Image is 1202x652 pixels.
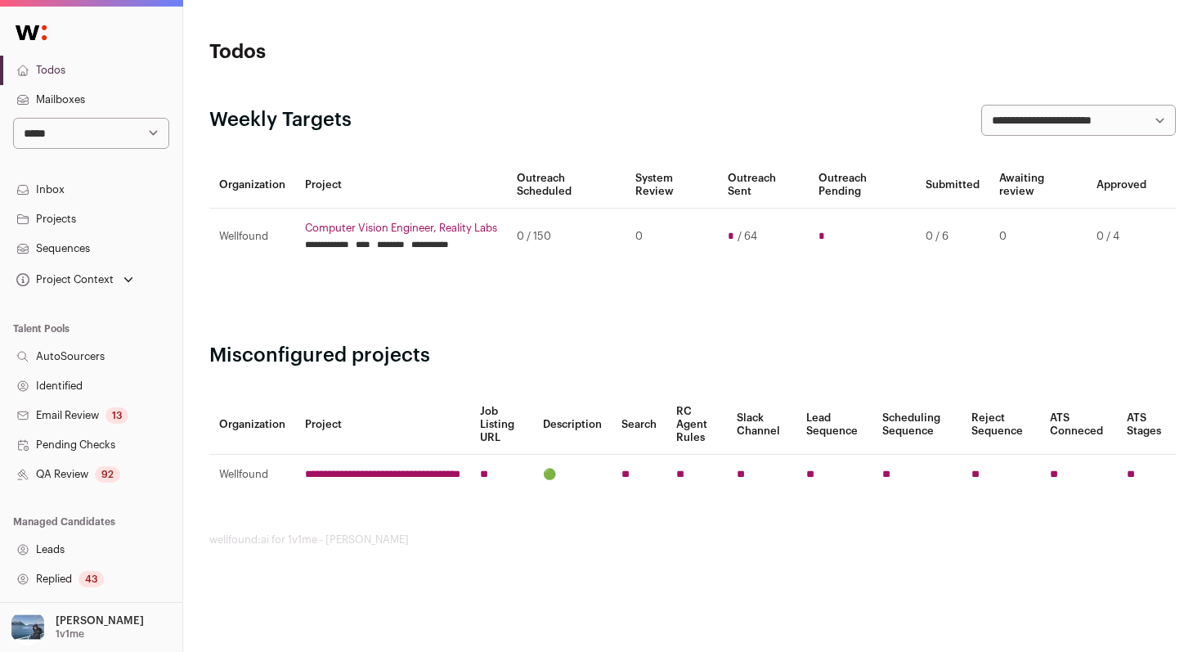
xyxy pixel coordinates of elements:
[13,273,114,286] div: Project Context
[209,39,531,65] h1: Todos
[209,533,1176,546] footer: wellfound:ai for 1v1me - [PERSON_NAME]
[796,395,873,455] th: Lead Sequence
[738,230,757,243] span: / 64
[1087,162,1156,209] th: Approved
[989,162,1087,209] th: Awaiting review
[507,209,626,265] td: 0 / 150
[916,162,989,209] th: Submitted
[872,395,962,455] th: Scheduling Sequence
[666,395,727,455] th: RC Agent Rules
[7,609,147,645] button: Open dropdown
[78,571,104,587] div: 43
[209,209,295,265] td: Wellfound
[209,395,295,455] th: Organization
[809,162,916,209] th: Outreach Pending
[209,455,295,495] td: Wellfound
[1117,395,1176,455] th: ATS Stages
[209,107,352,133] h2: Weekly Targets
[727,395,796,455] th: Slack Channel
[10,609,46,645] img: 17109629-medium_jpg
[209,162,295,209] th: Organization
[533,455,612,495] td: 🟢
[305,222,497,235] a: Computer Vision Engineer, Reality Labs
[612,395,666,455] th: Search
[1087,209,1156,265] td: 0 / 4
[507,162,626,209] th: Outreach Scheduled
[56,614,144,627] p: [PERSON_NAME]
[295,162,507,209] th: Project
[95,466,120,483] div: 92
[989,209,1087,265] td: 0
[1040,395,1118,455] th: ATS Conneced
[626,209,719,265] td: 0
[295,395,470,455] th: Project
[916,209,989,265] td: 0 / 6
[626,162,719,209] th: System Review
[56,627,84,641] p: 1v1me
[105,407,128,424] div: 13
[13,268,137,291] button: Open dropdown
[209,343,1176,369] h2: Misconfigured projects
[533,395,612,455] th: Description
[470,395,533,455] th: Job Listing URL
[7,16,56,49] img: Wellfound
[718,162,809,209] th: Outreach Sent
[962,395,1040,455] th: Reject Sequence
